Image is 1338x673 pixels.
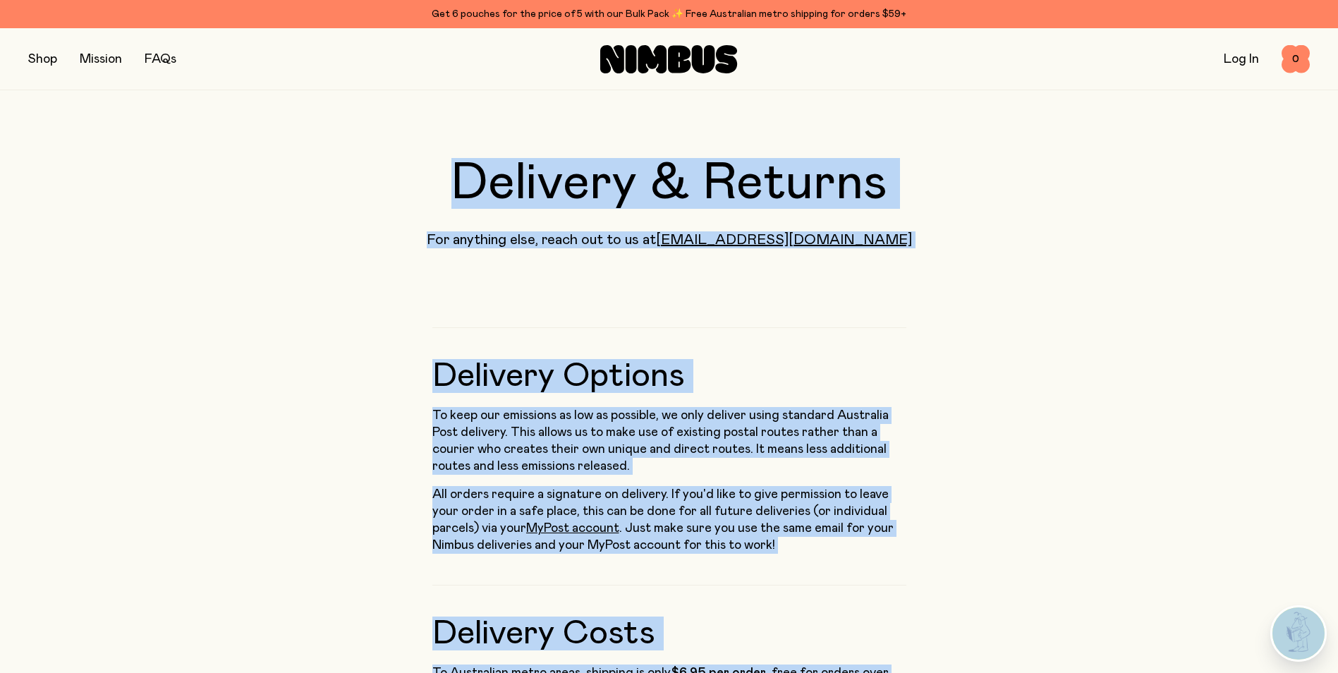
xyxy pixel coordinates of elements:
[28,6,1310,23] div: Get 6 pouches for the price of 5 with our Bulk Pack ✨ Free Australian metro shipping for orders $59+
[1272,607,1325,660] img: agent
[1282,45,1310,73] button: 0
[145,53,176,66] a: FAQs
[28,231,1310,248] p: For anything else, reach out to us at
[432,585,906,650] h2: Delivery Costs
[80,53,122,66] a: Mission
[432,486,906,554] p: All orders require a signature on delivery. If you'd like to give permission to leave your order ...
[1224,53,1259,66] a: Log In
[432,407,906,475] p: To keep our emissions as low as possible, we only deliver using standard Australia Post delivery....
[656,233,912,247] a: [EMAIL_ADDRESS][DOMAIN_NAME]
[28,158,1310,209] h1: Delivery & Returns
[432,327,906,393] h2: Delivery Options
[526,522,619,535] a: MyPost account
